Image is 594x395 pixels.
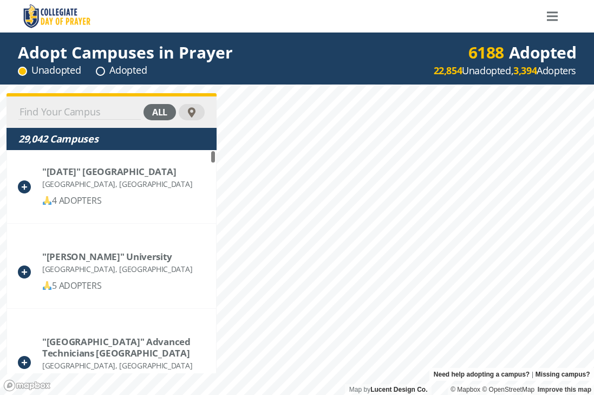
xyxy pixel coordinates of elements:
[468,46,504,59] div: 6188
[536,368,590,381] a: Missing campus?
[434,64,462,77] strong: 22,854
[434,64,576,77] div: Unadopted, Adopters
[513,64,537,77] strong: 3,394
[434,368,530,381] a: Need help adopting a campus?
[468,46,577,59] div: Adopted
[482,386,534,393] a: OpenStreetMap
[538,386,591,393] a: Improve this map
[42,279,192,293] div: 5 ADOPTERS
[42,359,205,372] div: [GEOGRAPHIC_DATA], [GEOGRAPHIC_DATA]
[42,177,192,191] div: [GEOGRAPHIC_DATA], [GEOGRAPHIC_DATA]
[42,194,192,208] div: 4 ADOPTERS
[18,63,81,77] div: Unadopted
[429,368,594,381] div: |
[370,386,427,393] a: Lucent Design Co.
[345,384,432,395] div: Map by
[18,46,233,59] div: Adopt Campuses in Prayer
[18,132,205,146] div: 29,042 Campuses
[540,3,564,30] a: Menu
[451,386,480,393] a: Mapbox
[43,281,51,290] img: 🙏
[18,105,141,120] input: Find Your Campus
[42,166,192,177] div: "December 1, 1918" University of Alba Iulia
[143,104,176,120] div: all
[96,63,147,77] div: Adopted
[42,251,192,262] div: "Gabriele d'Annunzio" University
[3,379,51,392] a: Mapbox logo
[43,196,51,205] img: 🙏
[42,336,205,359] div: "La Grace University" Advanced Technicians School of Benin
[42,262,192,276] div: [GEOGRAPHIC_DATA], [GEOGRAPHIC_DATA]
